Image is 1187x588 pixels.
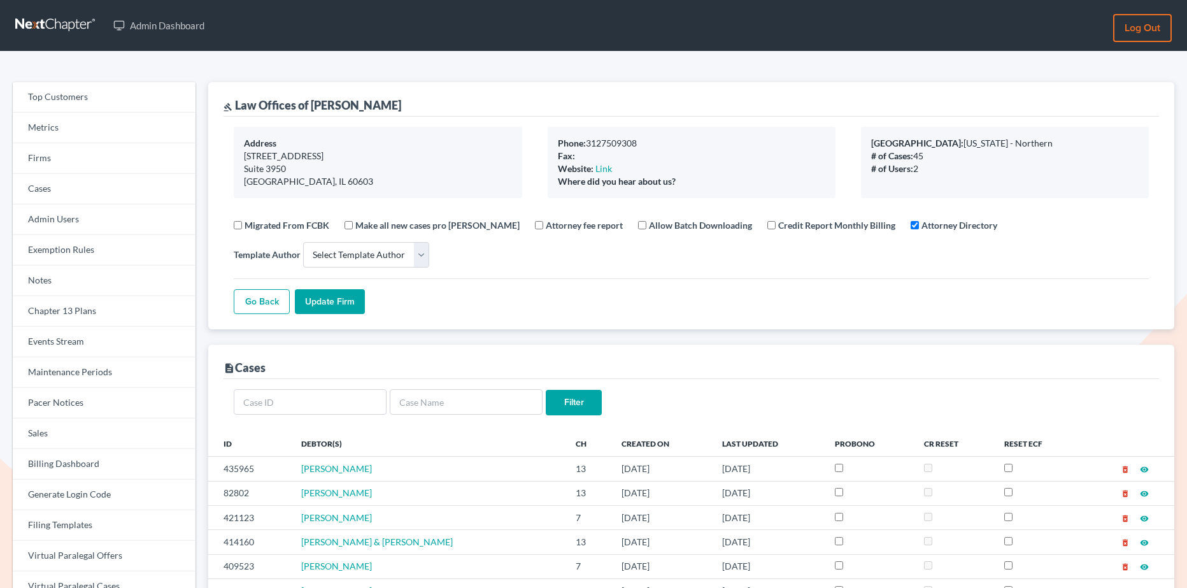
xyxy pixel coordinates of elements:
b: Fax: [558,150,575,161]
td: 82802 [208,481,291,505]
i: delete_forever [1121,563,1130,571]
a: Events Stream [13,327,195,357]
a: visibility [1140,487,1149,498]
a: Filing Templates [13,510,195,541]
label: Attorney Directory [921,219,997,232]
i: visibility [1140,489,1149,498]
input: Case Name [390,389,543,415]
i: delete_forever [1121,465,1130,474]
div: 45 [871,150,1139,162]
td: [DATE] [611,505,712,529]
label: Allow Batch Downloading [649,219,752,232]
div: Suite 3950 [244,162,511,175]
a: delete_forever [1121,463,1130,474]
th: Debtor(s) [291,431,565,456]
a: [PERSON_NAME] [301,463,372,474]
b: Address [244,138,276,148]
b: # of Cases: [871,150,913,161]
span: [PERSON_NAME] [301,512,372,523]
div: 2 [871,162,1139,175]
div: Law Offices of [PERSON_NAME] [224,97,401,113]
a: Chapter 13 Plans [13,296,195,327]
a: delete_forever [1121,561,1130,571]
th: Created On [611,431,712,456]
a: delete_forever [1121,536,1130,547]
a: Link [595,163,612,174]
a: Exemption Rules [13,235,195,266]
a: Virtual Paralegal Offers [13,541,195,571]
a: Top Customers [13,82,195,113]
a: Metrics [13,113,195,143]
td: 409523 [208,554,291,578]
i: visibility [1140,538,1149,547]
i: visibility [1140,563,1149,571]
b: Where did you hear about us? [558,176,676,187]
a: Admin Users [13,204,195,235]
label: Attorney fee report [546,219,623,232]
td: 7 [565,505,611,529]
i: delete_forever [1121,538,1130,547]
b: Website: [558,163,593,174]
a: Cases [13,174,195,204]
i: description [224,362,235,374]
td: [DATE] [712,457,825,481]
td: [DATE] [712,530,825,554]
th: ID [208,431,291,456]
a: [PERSON_NAME] [301,487,372,498]
td: [DATE] [611,457,712,481]
a: visibility [1140,512,1149,523]
div: 3127509308 [558,137,825,150]
td: 13 [565,481,611,505]
input: Update Firm [295,289,365,315]
a: Pacer Notices [13,388,195,419]
i: delete_forever [1121,514,1130,523]
div: [STREET_ADDRESS] [244,150,511,162]
a: Notes [13,266,195,296]
i: gavel [224,103,232,111]
td: 421123 [208,505,291,529]
td: 13 [565,530,611,554]
input: Case ID [234,389,387,415]
th: ProBono [825,431,914,456]
input: Filter [546,390,602,415]
a: visibility [1140,536,1149,547]
a: [PERSON_NAME] & [PERSON_NAME] [301,536,453,547]
label: Credit Report Monthly Billing [778,219,895,232]
td: 414160 [208,530,291,554]
td: [DATE] [712,505,825,529]
a: visibility [1140,561,1149,571]
a: Go Back [234,289,290,315]
i: visibility [1140,465,1149,474]
td: [DATE] [712,481,825,505]
th: Ch [565,431,611,456]
th: CR Reset [914,431,995,456]
b: [GEOGRAPHIC_DATA]: [871,138,963,148]
b: # of Users: [871,163,913,174]
label: Template Author [234,248,301,261]
td: 7 [565,554,611,578]
a: [PERSON_NAME] [301,561,372,571]
a: Log out [1113,14,1172,42]
div: [GEOGRAPHIC_DATA], IL 60603 [244,175,511,188]
th: Reset ECF [994,431,1080,456]
a: Generate Login Code [13,480,195,510]
td: [DATE] [611,554,712,578]
a: Billing Dashboard [13,449,195,480]
a: Sales [13,419,195,449]
th: Last Updated [712,431,825,456]
a: delete_forever [1121,487,1130,498]
a: Maintenance Periods [13,357,195,388]
i: delete_forever [1121,489,1130,498]
a: Admin Dashboard [107,14,211,37]
div: [US_STATE] - Northern [871,137,1139,150]
i: visibility [1140,514,1149,523]
label: Migrated From FCBK [245,219,329,232]
a: visibility [1140,463,1149,474]
td: 13 [565,457,611,481]
td: 435965 [208,457,291,481]
td: [DATE] [712,554,825,578]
